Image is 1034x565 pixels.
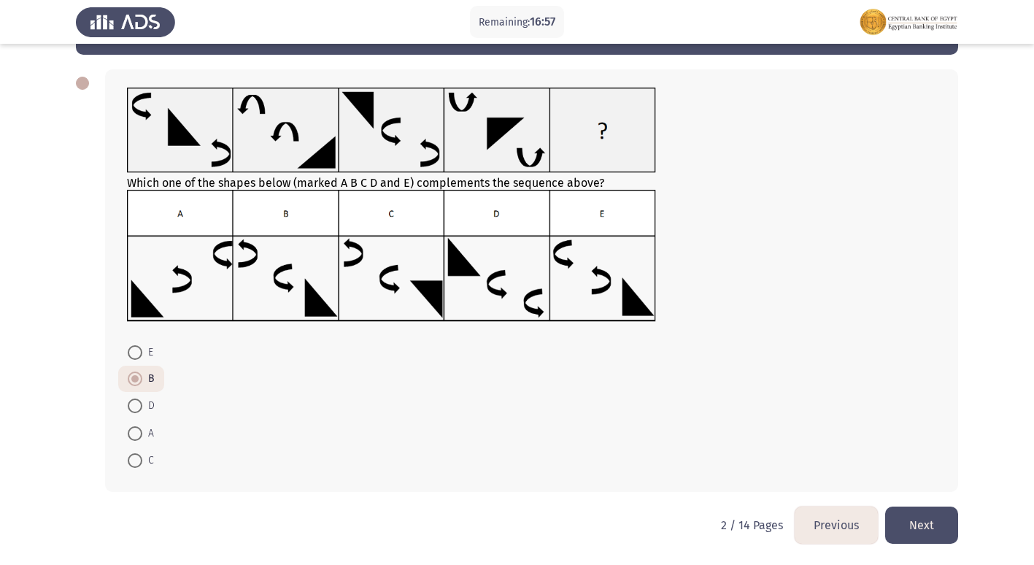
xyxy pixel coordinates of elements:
img: Assessment logo of FOCUS Assessment 3 Modules EN [859,1,958,42]
span: E [142,344,153,361]
span: 16:57 [530,15,555,28]
button: load previous page [795,507,878,544]
img: UkFYMDA3NUEucG5nMTYyMjAzMjMyNjEwNA==.png [127,88,656,173]
button: load next page [885,507,958,544]
span: A [142,425,154,442]
span: D [142,397,155,415]
p: Remaining: [479,13,555,31]
div: Which one of the shapes below (marked A B C D and E) complements the sequence above? [127,88,936,325]
p: 2 / 14 Pages [721,518,783,532]
span: B [142,370,155,388]
span: C [142,452,154,469]
img: Assess Talent Management logo [76,1,175,42]
img: UkFYMDA3NUIucG5nMTYyMjAzMjM1ODExOQ==.png [127,190,656,322]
